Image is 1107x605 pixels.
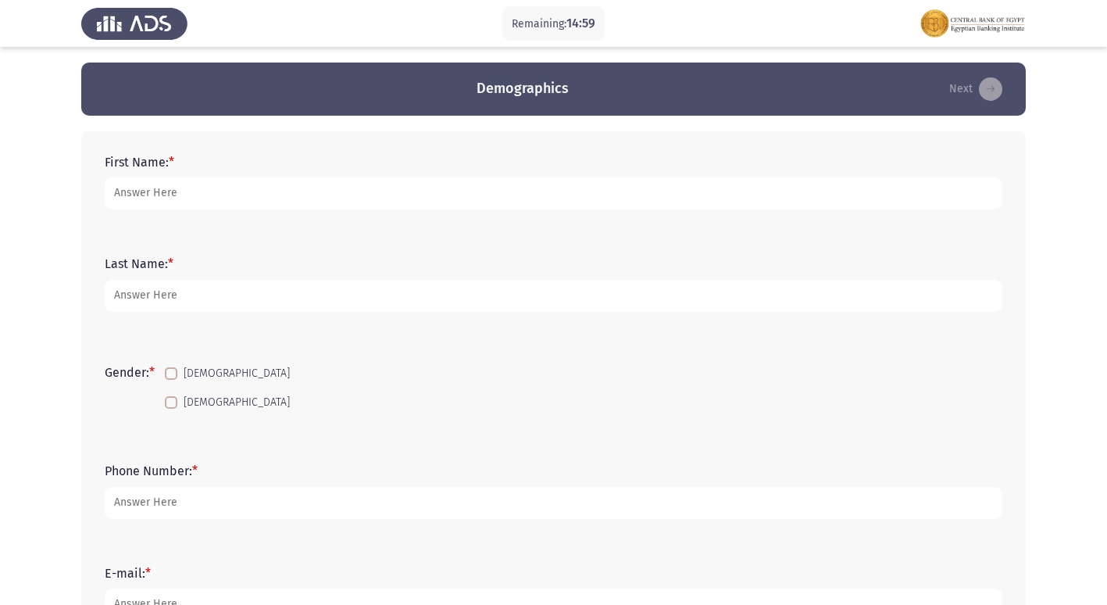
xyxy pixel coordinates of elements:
[477,79,569,98] h3: Demographics
[566,16,595,30] span: 14:59
[105,365,155,380] label: Gender:
[81,2,187,45] img: Assess Talent Management logo
[105,256,173,271] label: Last Name:
[105,280,1002,312] input: add answer text
[184,364,290,383] span: [DEMOGRAPHIC_DATA]
[920,2,1026,45] img: Assessment logo of FOCUS Assessment 3 Modules EN
[512,14,595,34] p: Remaining:
[105,464,198,478] label: Phone Number:
[105,177,1002,209] input: add answer text
[105,566,151,581] label: E-mail:
[184,393,290,412] span: [DEMOGRAPHIC_DATA]
[945,77,1007,102] button: load next page
[105,487,1002,519] input: add answer text
[105,155,174,170] label: First Name:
